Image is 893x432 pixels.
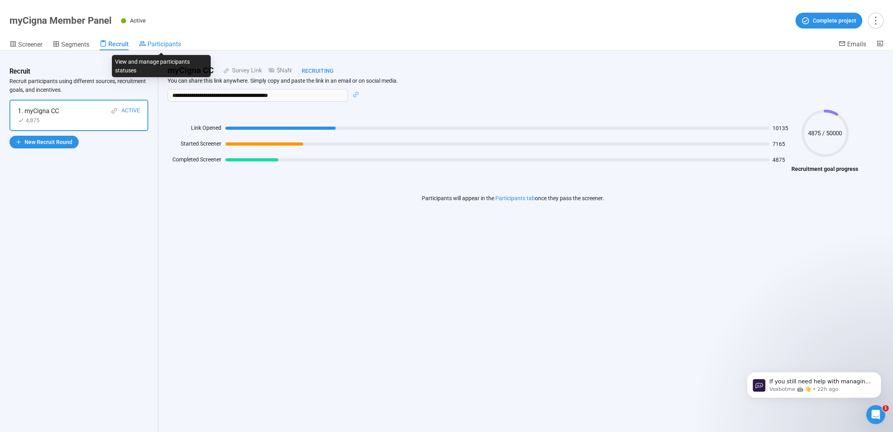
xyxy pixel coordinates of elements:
span: plus [16,139,21,145]
span: 7165 [772,141,788,147]
button: Complete project [795,13,862,28]
div: View and manage participants statuses [112,55,211,77]
span: 4875 / 50000 [801,131,849,136]
a: Emails [838,40,866,49]
span: 10135 [772,125,788,131]
h1: myCigna Member Panel [9,15,111,26]
span: link [353,91,359,98]
span: Emails [847,40,866,48]
p: Recruit participants using different sources, recruitment goals, and incentives. [9,77,148,94]
div: 1. myCigna CC [18,106,59,116]
button: more [868,13,884,28]
div: Link Opened [168,123,221,135]
a: Screener [9,40,42,50]
div: Active [121,106,140,116]
p: Participants will appear in the once they pass the screener. [422,194,604,203]
div: Survey Link [229,66,262,76]
h4: Recruitment goal progress [791,165,858,173]
span: link [111,108,117,114]
a: Recruit [100,40,128,50]
span: Participants [147,40,181,48]
div: Recruiting [292,66,333,75]
span: Segments [61,41,89,48]
span: 1 [882,405,889,411]
div: $NaN [262,66,292,76]
span: link [214,68,229,74]
span: Active [130,17,146,24]
div: 4,875 [18,116,42,125]
iframe: Intercom live chat [866,405,885,424]
h3: Recruit [9,66,30,77]
p: You can share this link anywhere. Simply copy and paste the link in an email or on social media. [168,77,858,84]
span: Recruit [108,40,128,48]
span: Complete project [813,16,856,25]
a: Participants tab [495,195,535,201]
button: plusNew Recruit Round [9,136,79,148]
span: 4875 [772,157,788,163]
span: New Recruit Round [25,138,72,146]
div: Started Screener [168,139,221,151]
iframe: Intercom notifications message [735,355,893,411]
a: Participants [139,40,181,49]
span: more [870,15,881,26]
a: Segments [53,40,89,50]
span: Screener [18,41,42,48]
div: Completed Screener [168,155,221,167]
